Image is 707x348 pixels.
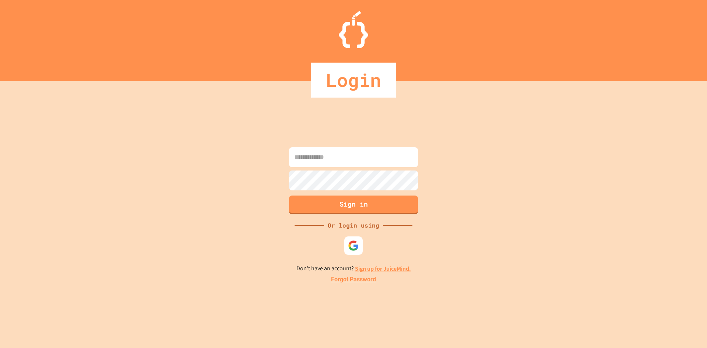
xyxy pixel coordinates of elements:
[311,63,396,98] div: Login
[324,221,383,230] div: Or login using
[289,196,418,214] button: Sign in
[331,275,376,284] a: Forgot Password
[339,11,368,48] img: Logo.svg
[348,240,359,251] img: google-icon.svg
[355,265,411,273] a: Sign up for JuiceMind.
[296,264,411,273] p: Don't have an account?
